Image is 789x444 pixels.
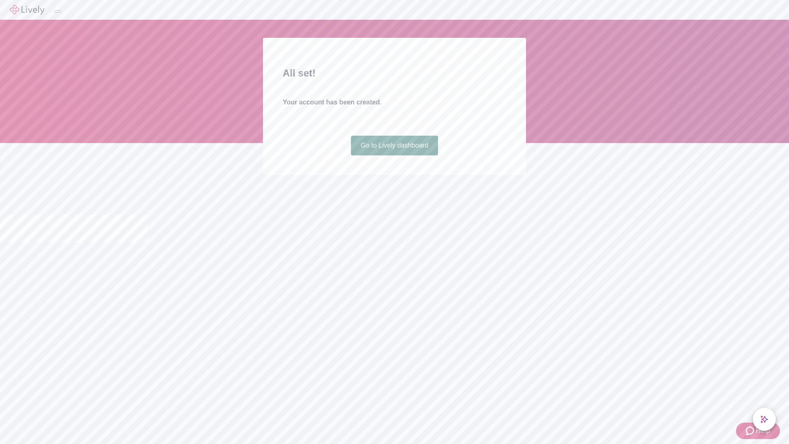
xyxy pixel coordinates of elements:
[283,97,506,107] h4: Your account has been created.
[10,5,44,15] img: Lively
[760,415,768,423] svg: Lively AI Assistant
[351,136,438,155] a: Go to Lively dashboard
[753,408,776,431] button: chat
[54,10,61,13] button: Log out
[746,426,756,436] svg: Zendesk support icon
[736,423,780,439] button: Zendesk support iconHelp
[756,426,770,436] span: Help
[283,66,506,81] h2: All set!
